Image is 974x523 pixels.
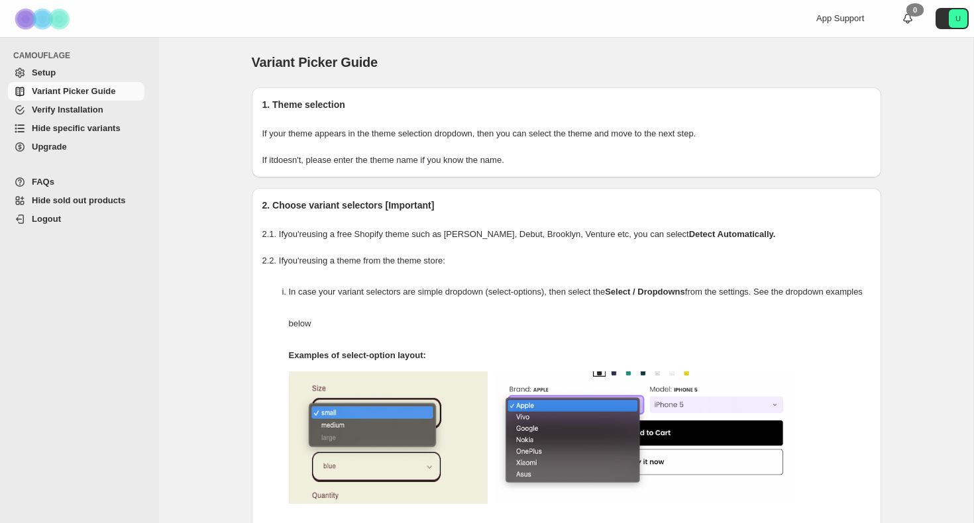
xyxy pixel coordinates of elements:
[8,138,144,156] a: Upgrade
[289,350,426,360] strong: Examples of select-option layout:
[11,1,77,37] img: Camouflage
[32,123,121,133] span: Hide specific variants
[32,214,61,224] span: Logout
[8,64,144,82] a: Setup
[252,55,378,70] span: Variant Picker Guide
[32,195,126,205] span: Hide sold out products
[8,210,144,228] a: Logout
[262,154,871,167] p: If it doesn't , please enter the theme name if you know the name.
[494,371,792,504] img: camouflage-select-options-2
[8,191,144,210] a: Hide sold out products
[32,142,67,152] span: Upgrade
[262,98,871,111] h2: 1. Theme selection
[936,8,969,29] button: Avatar with initials U
[32,86,115,96] span: Variant Picker Guide
[906,3,924,17] div: 0
[262,228,871,241] p: 2.1. If you're using a free Shopify theme such as [PERSON_NAME], Debut, Brooklyn, Venture etc, yo...
[8,82,144,101] a: Variant Picker Guide
[689,229,776,239] strong: Detect Automatically.
[8,119,144,138] a: Hide specific variants
[955,15,961,23] text: U
[32,68,56,77] span: Setup
[949,9,967,28] span: Avatar with initials U
[8,173,144,191] a: FAQs
[816,13,864,23] span: App Support
[32,177,54,187] span: FAQs
[262,199,871,212] h2: 2. Choose variant selectors [Important]
[289,276,871,340] p: In case your variant selectors are simple dropdown (select-options), then select the from the set...
[262,127,871,140] p: If your theme appears in the theme selection dropdown, then you can select the theme and move to ...
[289,371,488,504] img: camouflage-select-options
[901,12,914,25] a: 0
[605,287,685,297] strong: Select / Dropdowns
[13,50,150,61] span: CAMOUFLAGE
[8,101,144,119] a: Verify Installation
[32,105,103,115] span: Verify Installation
[262,254,871,267] p: 2.2. If you're using a theme from the theme store:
